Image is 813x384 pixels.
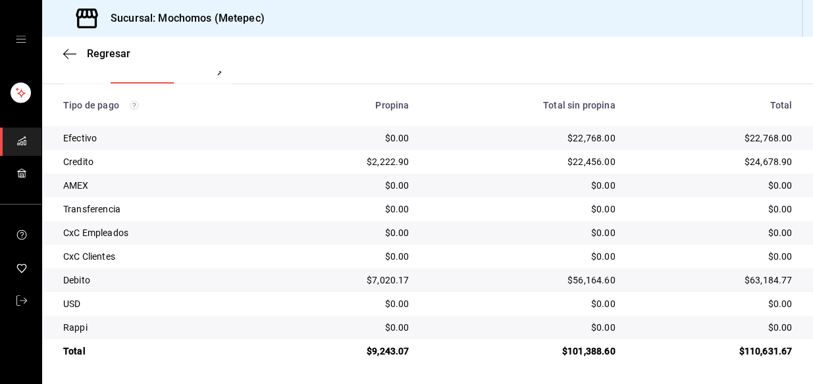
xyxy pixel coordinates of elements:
[111,61,175,84] button: Ver resumen
[636,155,792,168] div: $24,678.90
[63,274,269,287] div: Debito
[63,47,130,60] button: Regresar
[636,321,792,334] div: $0.00
[63,100,269,110] div: Tipo de pago
[290,297,409,310] div: $0.00
[290,179,409,192] div: $0.00
[430,132,615,145] div: $22,768.00
[63,321,269,334] div: Rappi
[636,274,792,287] div: $63,184.77
[636,132,792,145] div: $22,768.00
[636,297,792,310] div: $0.00
[430,297,615,310] div: $0.00
[63,179,269,192] div: AMEX
[16,34,26,45] button: open drawer
[63,345,269,358] div: Total
[87,47,130,60] span: Regresar
[63,250,269,263] div: CxC Clientes
[196,61,246,84] button: Ver pagos
[636,345,792,358] div: $110,631.67
[430,345,615,358] div: $101,388.60
[63,203,269,216] div: Transferencia
[290,321,409,334] div: $0.00
[63,226,269,239] div: CxC Empleados
[63,297,269,310] div: USD
[636,250,792,263] div: $0.00
[290,132,409,145] div: $0.00
[430,100,615,110] div: Total sin propina
[111,61,206,84] div: navigation tabs
[430,155,615,168] div: $22,456.00
[290,345,409,358] div: $9,243.07
[290,250,409,263] div: $0.00
[290,100,409,110] div: Propina
[636,179,792,192] div: $0.00
[430,179,615,192] div: $0.00
[130,101,139,110] svg: Los pagos realizados con Pay y otras terminales son montos brutos.
[290,155,409,168] div: $2,222.90
[63,132,269,145] div: Efectivo
[430,321,615,334] div: $0.00
[290,203,409,216] div: $0.00
[636,226,792,239] div: $0.00
[100,11,265,26] h3: Sucursal: Mochomos (Metepec)
[430,274,615,287] div: $56,164.60
[63,155,269,168] div: Credito
[430,203,615,216] div: $0.00
[430,250,615,263] div: $0.00
[430,226,615,239] div: $0.00
[290,274,409,287] div: $7,020.17
[290,226,409,239] div: $0.00
[636,100,792,110] div: Total
[636,203,792,216] div: $0.00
